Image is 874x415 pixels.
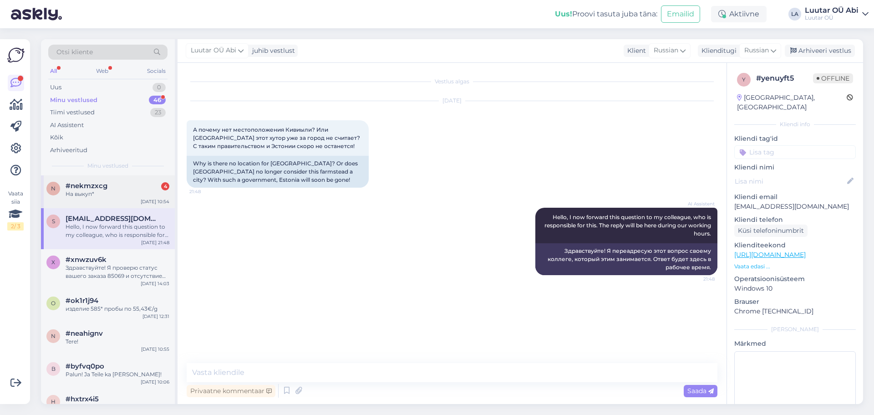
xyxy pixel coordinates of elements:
div: Proovi tasuta juba täna: [555,9,657,20]
span: Saada [687,387,714,395]
div: Kõik [50,133,63,142]
span: x [51,259,55,266]
div: Kliendi info [734,120,856,128]
span: Hello, I now forward this question to my colleague, who is responsible for this. The reply will b... [544,214,712,237]
input: Lisa tag [734,145,856,159]
div: Why is there no location for [GEOGRAPHIC_DATA]? Or does [GEOGRAPHIC_DATA] no longer consider this... [187,156,369,188]
span: Minu vestlused [87,162,128,170]
span: Luutar OÜ Abi [191,46,236,56]
div: [DATE] 10:54 [141,198,169,205]
p: Vaata edasi ... [734,262,856,271]
div: Socials [145,65,168,77]
p: Klienditeekond [734,241,856,250]
div: На выкуп* [66,190,169,198]
div: Vestlus algas [187,77,717,86]
div: Web [94,65,110,77]
div: Luutar OÜ Abi [805,7,859,14]
span: #byfvq0po [66,362,104,370]
span: Russian [654,46,678,56]
span: #ok1r1j94 [66,297,98,305]
span: o [51,300,56,307]
a: Luutar OÜ AbiLuutar OÜ [805,7,869,21]
div: [DATE] 10:06 [141,379,169,385]
div: Tere! [66,338,169,346]
div: AI Assistent [50,121,84,130]
div: [DATE] [187,97,717,105]
span: #xnwzuv6k [66,256,107,264]
p: Chrome [TECHNICAL_ID] [734,307,856,316]
div: Здравствуйте! Я переадресую этот вопрос своему коллеге, который этим занимается. Ответ будет здес... [535,243,717,275]
span: 21:48 [681,276,715,282]
span: #hxtrx4i5 [66,395,99,403]
div: [GEOGRAPHIC_DATA], [GEOGRAPHIC_DATA] [737,93,847,112]
div: Minu vestlused [50,96,97,105]
div: [DATE] 14:03 [141,280,169,287]
div: 4 [161,182,169,190]
div: Küsi telefoninumbrit [734,225,808,237]
div: Arhiveeri vestlus [785,45,855,57]
span: skell70@mail.ru [66,215,160,223]
a: [URL][DOMAIN_NAME] [734,251,806,259]
span: А почему нет местоположения Кивиыли? Или [GEOGRAPHIC_DATA] этот хутор уже за город не считает? С ... [193,126,361,149]
p: Brauser [734,297,856,307]
div: 2 / 3 [7,222,24,231]
p: Kliendi nimi [734,163,856,172]
p: [EMAIL_ADDRESS][DOMAIN_NAME] [734,202,856,211]
span: n [51,185,56,192]
span: n [51,333,56,339]
p: Märkmed [734,339,856,348]
div: 46 [149,96,166,105]
div: [PERSON_NAME] [734,325,856,333]
div: Vaata siia [7,190,24,231]
div: All [48,65,59,77]
span: #nekmzxcg [66,182,107,190]
div: Hello, I now forward this question to my colleague, who is responsible for this. The reply will b... [66,223,169,239]
div: Luutar OÜ [805,14,859,21]
span: 21:48 [189,188,224,195]
span: y [742,76,746,83]
div: [DATE] 10:55 [141,346,169,353]
div: изделие 585* пробы по 55,43€/g [66,305,169,313]
div: 0 [152,83,166,92]
div: LA [788,8,801,20]
div: Privaatne kommentaar [187,385,275,397]
input: Lisa nimi [735,176,845,186]
div: Aktiivne [711,6,767,22]
img: Askly Logo [7,46,25,64]
span: s [52,218,55,225]
span: Russian [744,46,769,56]
div: Arhiveeritud [50,146,87,155]
div: Хорошо [66,403,169,411]
div: juhib vestlust [249,46,295,56]
span: AI Assistent [681,200,715,207]
div: Uus [50,83,61,92]
b: Uus! [555,10,572,18]
div: [DATE] 12:31 [142,313,169,320]
div: Klienditugi [698,46,737,56]
span: h [51,398,56,405]
div: 23 [150,108,166,117]
span: Otsi kliente [56,47,93,57]
span: #neahignv [66,329,103,338]
p: Operatsioonisüsteem [734,274,856,284]
p: Kliendi tag'id [734,134,856,143]
button: Emailid [661,5,700,23]
div: Palun! Ja Teile ka [PERSON_NAME]! [66,370,169,379]
span: Offline [813,73,853,83]
div: # yenuyft5 [756,73,813,84]
p: Kliendi email [734,192,856,202]
div: Tiimi vestlused [50,108,95,117]
div: [DATE] 21:48 [141,239,169,246]
p: Kliendi telefon [734,215,856,225]
div: Здравствуйте! Я проверю статус вашего заказа 85069 и отсутствие подтверждения по электронной почт... [66,264,169,280]
p: Windows 10 [734,284,856,293]
div: Klient [624,46,646,56]
span: b [51,365,56,372]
